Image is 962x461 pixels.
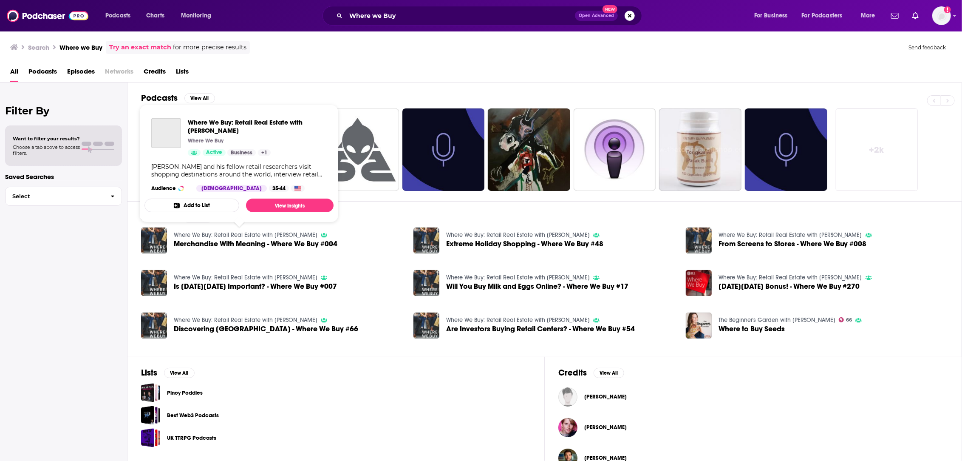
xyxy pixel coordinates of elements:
span: Is [DATE][DATE] Important? - Where We Buy #007 [174,283,337,290]
a: Kaitlyn Tiffany [584,424,627,431]
a: Is Black Friday Important? - Where We Buy #007 [174,283,337,290]
span: Logged in as LindaBurns [932,6,951,25]
a: Episodes [67,65,95,82]
span: Podcasts [105,10,130,22]
span: Active [206,148,222,157]
a: Merchandise With Meaning - Where We Buy #004 [174,240,337,248]
div: [DEMOGRAPHIC_DATA] [196,185,267,192]
img: From Screens to Stores - Where We Buy #008 [686,228,712,253]
span: New [603,5,618,13]
p: Where We Buy [188,137,224,144]
input: Search podcasts, credits, & more... [346,9,575,23]
a: All [10,65,18,82]
span: [PERSON_NAME] [584,393,627,400]
span: For Business [754,10,788,22]
span: Where We Buy: Retail Real Estate with [PERSON_NAME] [188,118,327,134]
img: User Profile [932,6,951,25]
a: Pinoy Poddies [141,383,160,402]
a: Podcasts [28,65,57,82]
a: Charts [141,9,170,23]
a: UK TTRPG Podcasts [141,428,160,447]
img: Podchaser - Follow, Share and Rate Podcasts [7,8,88,24]
img: Will You Buy Milk and Eggs Online? - Where We Buy #17 [413,270,439,296]
a: Brett Anderson [558,387,577,407]
a: Discovering Downtown Atlanta - Where We Buy #66 [141,313,167,339]
button: View All [594,368,624,378]
span: Charts [146,10,164,22]
button: View All [164,368,195,378]
button: Send feedback [906,44,948,51]
a: PodcastsView All [141,93,215,103]
span: Want to filter your results? [13,136,80,142]
a: Where We Buy: Retail Real Estate with James Cook [719,231,862,239]
h2: Lists [141,367,157,378]
a: Where We Buy: Retail Real Estate with James Cook [446,316,590,324]
span: [PERSON_NAME] [584,424,627,431]
button: open menu [796,9,855,23]
button: open menu [855,9,886,23]
img: Black Friday Bonus! - Where We Buy #270 [686,270,712,296]
a: Where We Buy: Retail Real Estate with James Cook [174,316,317,324]
button: Brett AndersonBrett Anderson [558,383,948,410]
span: Extreme Holiday Shopping - Where We Buy #48 [446,240,603,248]
h2: Credits [558,367,587,378]
a: The Beginner's Garden with Jill McSheehy [719,316,835,324]
h2: Filter By [5,105,122,117]
a: Where We Buy: Retail Real Estate with James Cook [174,231,317,239]
a: Are Investors Buying Retail Centers? - Where We Buy #54 [446,325,635,333]
a: Where We Buy: Retail Real Estate with James Cook [188,118,327,134]
h2: Podcasts [141,93,178,103]
a: From Screens to Stores - Where We Buy #008 [719,240,867,248]
a: ListsView All [141,367,195,378]
div: 35-44 [269,185,289,192]
a: Where to Buy Seeds [719,325,785,333]
img: Kaitlyn Tiffany [558,418,577,437]
a: Active [203,149,226,156]
a: View Insights [246,199,334,212]
img: Is Black Friday Important? - Where We Buy #007 [141,270,167,296]
span: More [861,10,875,22]
button: open menu [99,9,141,23]
a: Will You Buy Milk and Eggs Online? - Where We Buy #17 [446,283,628,290]
a: Show notifications dropdown [909,9,922,23]
a: Where We Buy: Retail Real Estate with James Cook [446,274,590,281]
h3: Search [28,43,49,51]
a: Best Web3 Podcasts [167,411,219,420]
a: Best Web3 Podcasts [141,406,160,425]
span: Discovering [GEOGRAPHIC_DATA] - Where We Buy #66 [174,325,358,333]
a: Discovering Downtown Atlanta - Where We Buy #66 [174,325,358,333]
a: Lists [176,65,189,82]
a: 66 [839,317,852,322]
img: Merchandise With Meaning - Where We Buy #004 [141,228,167,253]
div: Search podcasts, credits, & more... [331,6,650,26]
button: Kaitlyn TiffanyKaitlyn Tiffany [558,414,948,441]
span: for more precise results [173,43,246,52]
a: Try an exact match [109,43,171,52]
a: +2k [836,108,918,191]
h3: Where we Buy [59,43,102,51]
button: Open AdvancedNew [575,11,618,21]
img: Where to Buy Seeds [686,313,712,339]
img: Extreme Holiday Shopping - Where We Buy #48 [413,228,439,253]
a: Where We Buy: Retail Real Estate with James Cook [151,118,181,148]
a: +1 [258,149,271,156]
button: Select [5,187,122,206]
a: Where We Buy: Retail Real Estate with James Cook [719,274,862,281]
span: [DATE][DATE] Bonus! - Where We Buy #270 [719,283,860,290]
